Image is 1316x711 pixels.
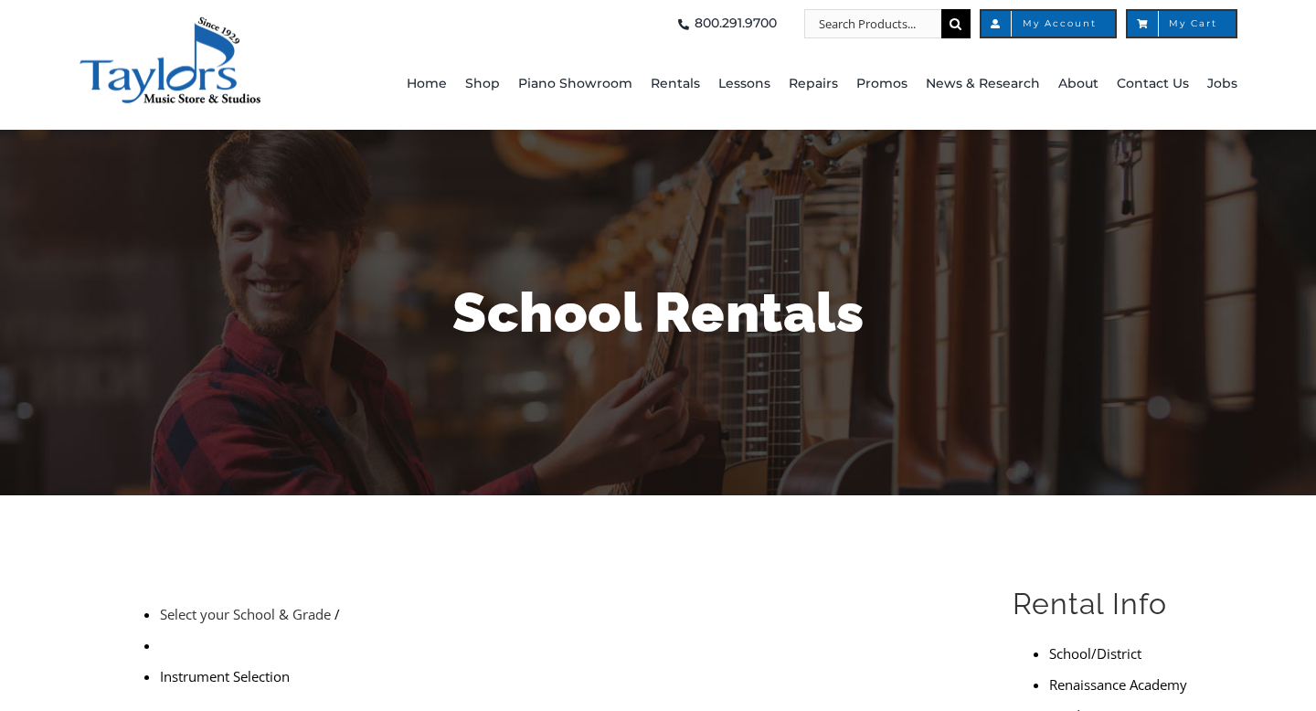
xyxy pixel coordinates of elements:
span: Promos [856,69,907,99]
a: Contact Us [1117,38,1189,130]
a: News & Research [926,38,1040,130]
span: My Cart [1146,19,1217,28]
span: Jobs [1207,69,1237,99]
a: Home [407,38,447,130]
li: School/District [1049,638,1193,669]
a: taylors-music-store-west-chester [79,14,261,32]
nav: Main Menu [380,38,1237,130]
span: News & Research [926,69,1040,99]
span: My Account [1000,19,1097,28]
a: 800.291.9700 [673,9,777,38]
h1: School Rentals [123,274,1193,351]
a: Piano Showroom [518,38,632,130]
h2: Rental Info [1013,585,1193,623]
span: About [1058,69,1098,99]
input: Search [941,9,971,38]
span: Piano Showroom [518,69,632,99]
span: Shop [465,69,500,99]
input: Search Products... [804,9,941,38]
a: Shop [465,38,500,130]
a: Jobs [1207,38,1237,130]
li: Instrument Selection [160,661,971,692]
a: Promos [856,38,907,130]
span: 800.291.9700 [695,9,777,38]
a: My Cart [1126,9,1237,38]
span: Lessons [718,69,770,99]
span: Contact Us [1117,69,1189,99]
a: Repairs [789,38,838,130]
span: Rentals [651,69,700,99]
nav: Top Right [380,9,1237,38]
a: Select your School & Grade [160,605,331,623]
span: Repairs [789,69,838,99]
a: My Account [980,9,1117,38]
a: About [1058,38,1098,130]
a: Rentals [651,38,700,130]
span: Home [407,69,447,99]
li: Renaissance Academy [1049,669,1193,700]
a: Lessons [718,38,770,130]
span: / [334,605,340,623]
